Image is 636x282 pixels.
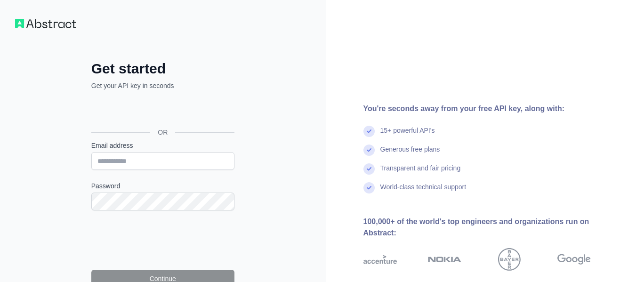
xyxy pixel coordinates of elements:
[380,163,461,182] div: Transparent and fair pricing
[91,222,234,258] iframe: reCAPTCHA
[363,182,375,193] img: check mark
[380,182,467,201] div: World-class technical support
[363,216,621,239] div: 100,000+ of the world's top engineers and organizations run on Abstract:
[91,81,234,90] p: Get your API key in seconds
[91,60,234,77] h2: Get started
[557,248,591,271] img: google
[380,145,440,163] div: Generous free plans
[15,19,76,28] img: Workflow
[428,248,461,271] img: nokia
[91,141,234,150] label: Email address
[363,145,375,156] img: check mark
[91,181,234,191] label: Password
[87,101,237,121] iframe: Sign in with Google Button
[380,126,435,145] div: 15+ powerful API's
[363,163,375,175] img: check mark
[150,128,175,137] span: OR
[363,103,621,114] div: You're seconds away from your free API key, along with:
[363,248,397,271] img: accenture
[363,126,375,137] img: check mark
[498,248,521,271] img: bayer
